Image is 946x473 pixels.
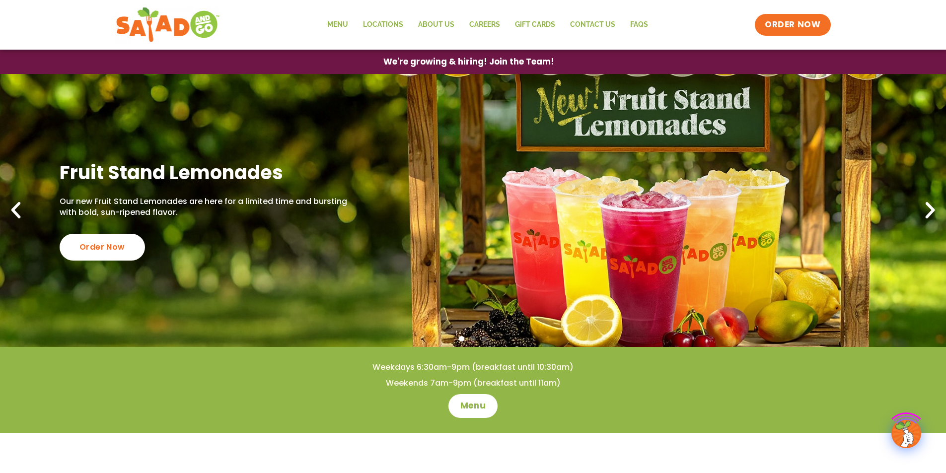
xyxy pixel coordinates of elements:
[60,196,352,218] p: Our new Fruit Stand Lemonades are here for a limited time and bursting with bold, sun-ripened fla...
[60,160,352,185] h2: Fruit Stand Lemonades
[459,336,464,341] span: Go to slide 1
[5,200,27,221] div: Previous slide
[482,336,487,341] span: Go to slide 3
[765,19,820,31] span: ORDER NOW
[470,336,476,341] span: Go to slide 2
[411,13,462,36] a: About Us
[320,13,356,36] a: Menu
[116,5,220,45] img: new-SAG-logo-768×292
[368,50,569,73] a: We're growing & hiring! Join the Team!
[60,234,145,261] div: Order Now
[448,394,498,418] a: Menu
[356,13,411,36] a: Locations
[462,13,508,36] a: Careers
[20,362,926,373] h4: Weekdays 6:30am-9pm (breakfast until 10:30am)
[460,400,486,412] span: Menu
[383,58,554,66] span: We're growing & hiring! Join the Team!
[563,13,623,36] a: Contact Us
[623,13,655,36] a: FAQs
[320,13,655,36] nav: Menu
[919,200,941,221] div: Next slide
[755,14,830,36] a: ORDER NOW
[508,13,563,36] a: GIFT CARDS
[20,378,926,389] h4: Weekends 7am-9pm (breakfast until 11am)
